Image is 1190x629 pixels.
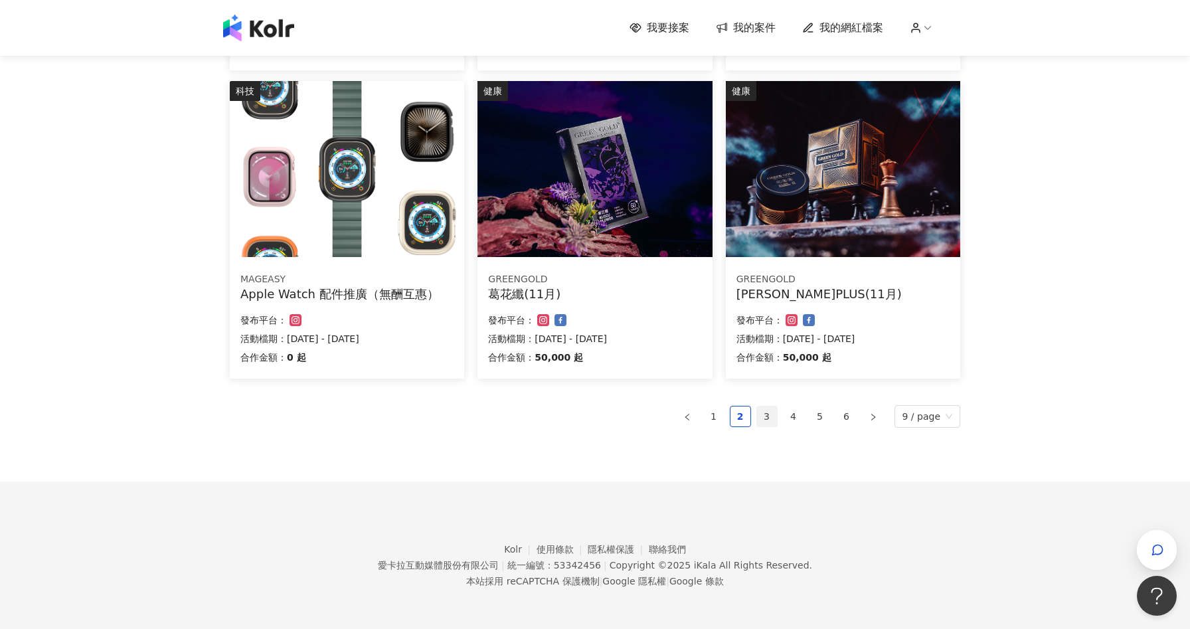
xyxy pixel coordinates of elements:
img: logo [223,15,294,41]
li: 4 [783,406,804,427]
p: 發布平台： [488,312,535,328]
p: 50,000 起 [783,349,831,365]
button: right [863,406,884,427]
a: 隱私權保護 [588,544,649,555]
span: 本站採用 reCAPTCHA 保護機制 [466,573,723,589]
li: 2 [730,406,751,427]
button: left [677,406,698,427]
div: 健康 [477,81,508,101]
a: Google 條款 [669,576,724,586]
li: Next Page [863,406,884,427]
a: iKala [694,560,717,571]
a: 6 [837,406,857,426]
div: Copyright © 2025 All Rights Reserved. [610,560,812,571]
img: Apple Watch 全系列配件 [230,81,464,257]
p: 發布平台： [736,312,783,328]
a: 1 [704,406,724,426]
div: 科技 [230,81,260,101]
a: 使用條款 [537,544,588,555]
span: | [600,576,603,586]
li: 6 [836,406,857,427]
li: 1 [703,406,724,427]
a: 我的案件 [716,21,776,35]
p: 50,000 起 [535,349,583,365]
p: 0 起 [287,349,306,365]
img: 葛花纖 [477,81,712,257]
div: 愛卡拉互動媒體股份有限公司 [378,560,499,571]
div: [PERSON_NAME]PLUS(11月) [736,286,950,302]
div: 葛花纖(11月) [488,286,701,302]
img: 薑黃PLUS [726,81,960,257]
li: 5 [809,406,831,427]
p: 合作金額： [736,349,783,365]
span: right [869,413,877,421]
div: GREENGOLD [488,273,701,286]
a: 2 [730,406,750,426]
a: 我的網紅檔案 [802,21,883,35]
p: 發布平台： [240,312,287,328]
div: Apple Watch 配件推廣（無酬互惠） [240,286,454,302]
span: 9 / page [902,406,953,427]
div: 統一編號：53342456 [507,560,601,571]
a: 5 [810,406,830,426]
p: 活動檔期：[DATE] - [DATE] [240,331,454,347]
a: 3 [757,406,777,426]
a: 聯絡我們 [649,544,686,555]
a: Kolr [504,544,536,555]
div: GREENGOLD [736,273,950,286]
p: 合作金額： [488,349,535,365]
span: 我的網紅檔案 [819,21,883,35]
li: Previous Page [677,406,698,427]
a: Google 隱私權 [602,576,666,586]
a: 4 [784,406,804,426]
div: 健康 [726,81,756,101]
span: | [666,576,669,586]
li: 3 [756,406,778,427]
div: MAGEASY [240,273,454,286]
div: Page Size [894,405,961,428]
p: 活動檔期：[DATE] - [DATE] [488,331,701,347]
p: 活動檔期：[DATE] - [DATE] [736,331,950,347]
span: left [683,413,691,421]
span: | [501,560,505,571]
a: 我要接案 [630,21,689,35]
span: | [604,560,607,571]
iframe: Help Scout Beacon - Open [1137,576,1177,616]
span: 我的案件 [733,21,776,35]
p: 合作金額： [240,349,287,365]
span: 我要接案 [647,21,689,35]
